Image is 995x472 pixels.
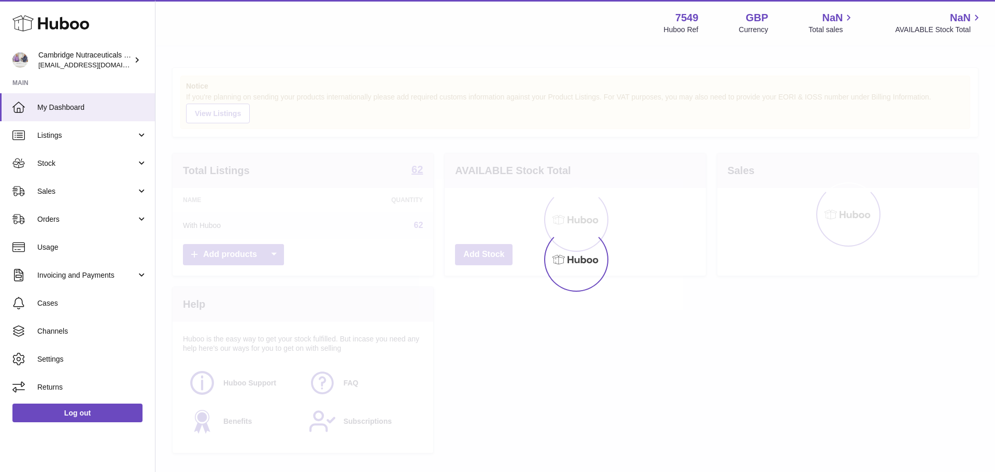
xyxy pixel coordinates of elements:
[12,52,28,68] img: internalAdmin-7549@internal.huboo.com
[808,11,855,35] a: NaN Total sales
[37,187,136,196] span: Sales
[37,242,147,252] span: Usage
[37,214,136,224] span: Orders
[37,326,147,336] span: Channels
[895,11,983,35] a: NaN AVAILABLE Stock Total
[822,11,843,25] span: NaN
[664,25,699,35] div: Huboo Ref
[675,11,699,25] strong: 7549
[37,382,147,392] span: Returns
[37,159,136,168] span: Stock
[38,61,152,69] span: [EMAIL_ADDRESS][DOMAIN_NAME]
[12,404,143,422] a: Log out
[746,11,768,25] strong: GBP
[950,11,971,25] span: NaN
[895,25,983,35] span: AVAILABLE Stock Total
[739,25,769,35] div: Currency
[808,25,855,35] span: Total sales
[37,354,147,364] span: Settings
[37,103,147,112] span: My Dashboard
[37,270,136,280] span: Invoicing and Payments
[37,298,147,308] span: Cases
[37,131,136,140] span: Listings
[38,50,132,70] div: Cambridge Nutraceuticals Ltd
